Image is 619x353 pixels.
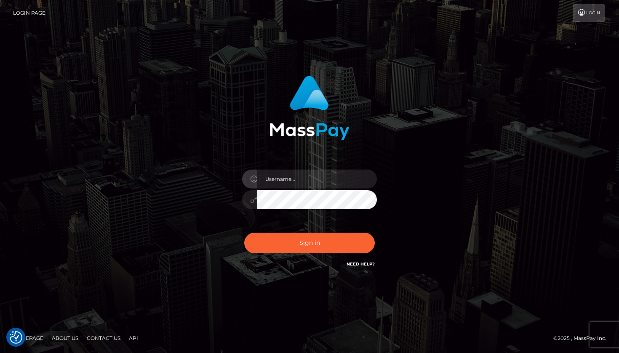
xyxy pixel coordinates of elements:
button: Consent Preferences [10,331,22,344]
a: Login Page [13,4,45,22]
a: Homepage [9,332,47,345]
button: Sign in [244,233,375,253]
a: Need Help? [347,261,375,267]
a: About Us [48,332,82,345]
a: Login [573,4,605,22]
a: API [125,332,141,345]
input: Username... [257,170,377,188]
img: Revisit consent button [10,331,22,344]
a: Contact Us [83,332,124,345]
img: MassPay Login [269,76,350,140]
div: © 2025 , MassPay Inc. [553,334,613,343]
